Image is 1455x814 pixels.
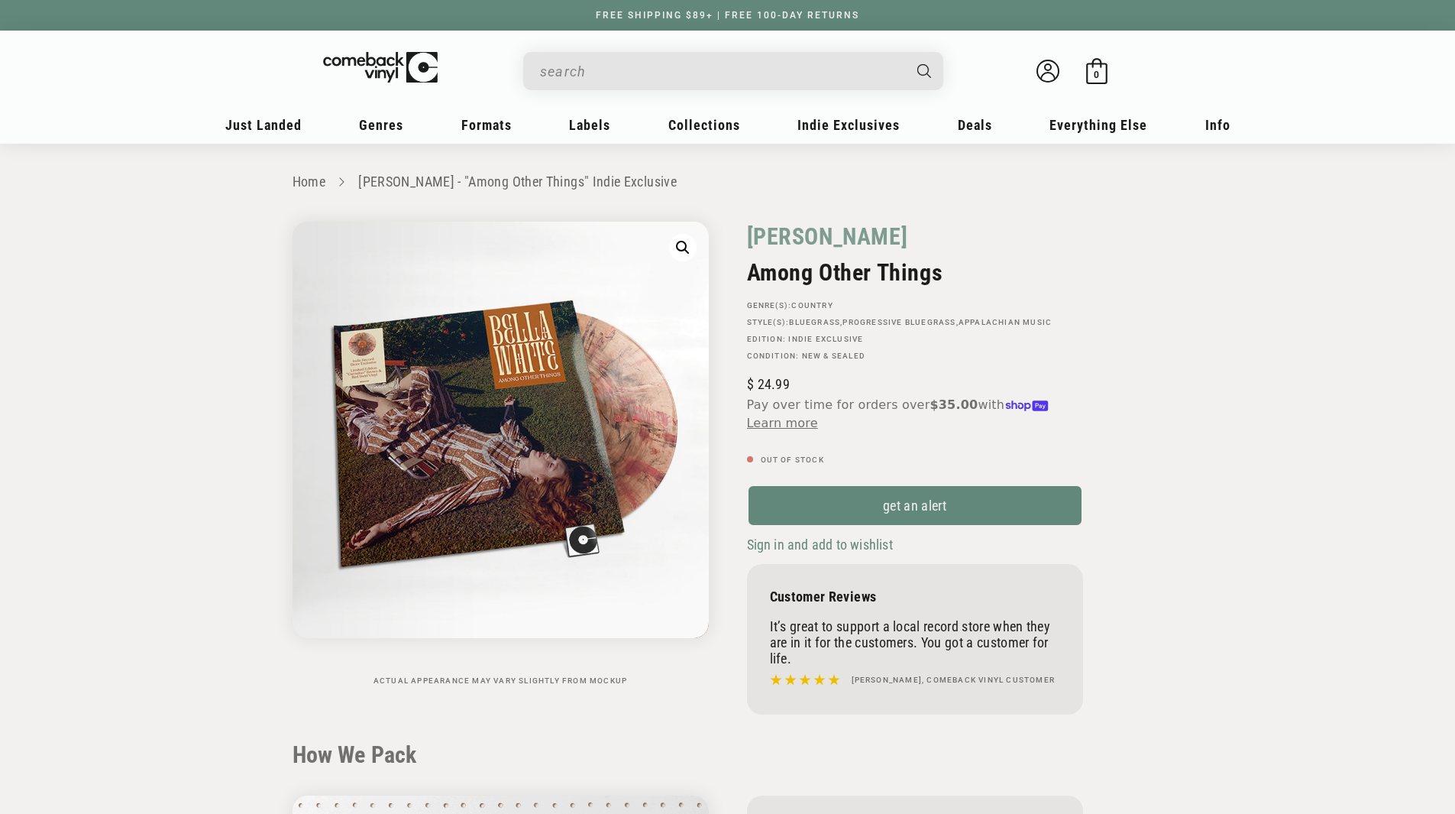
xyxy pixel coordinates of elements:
h2: Among Other Things [747,259,1083,286]
span: $ [747,376,754,392]
h2: How We Pack [293,741,1163,769]
span: Just Landed [225,117,302,133]
a: Bluegrass [789,318,840,326]
span: Sign in and add to wishlist [747,537,893,553]
span: Everything Else [1049,117,1147,133]
a: Progressive Bluegrass [842,318,955,326]
span: 0 [1094,69,1099,80]
a: Country [791,301,833,310]
p: It’s great to support a local record store when they are in it for the customers. You got a custo... [770,618,1060,666]
span: Deals [958,117,992,133]
p: Edition: [747,335,1083,344]
span: Genres [359,117,403,133]
button: Search [904,52,945,90]
span: Info [1205,117,1230,133]
a: Home [293,174,325,190]
a: get an alert [747,485,1083,527]
div: Search [523,52,943,90]
img: star5.svg [770,670,840,690]
button: Sign in and add to wishlist [747,536,897,553]
span: Indie Exclusives [797,117,900,133]
media-gallery: Gallery Viewer [293,222,709,686]
a: [PERSON_NAME] - "Among Other Things" Indie Exclusive [358,174,677,190]
p: Out of stock [747,456,1083,465]
a: Appalachian Music [959,318,1052,326]
span: 24.99 [747,376,790,392]
p: Customer Reviews [770,589,1060,605]
span: Labels [569,117,610,133]
span: Collections [668,117,740,133]
span: Formats [461,117,512,133]
a: FREE SHIPPING $89+ | FREE 100-DAY RETURNS [580,10,875,21]
p: STYLE(S): , , [747,318,1083,327]
a: [PERSON_NAME] [747,222,908,251]
p: Condition: New & Sealed [747,352,1083,361]
nav: breadcrumbs [293,171,1163,193]
h4: [PERSON_NAME], Comeback Vinyl customer [852,674,1056,686]
input: search [540,56,902,87]
p: Actual appearance may vary slightly from mockup [293,676,709,686]
a: Indie Exclusive [788,335,863,343]
p: GENRE(S): [747,301,1083,310]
